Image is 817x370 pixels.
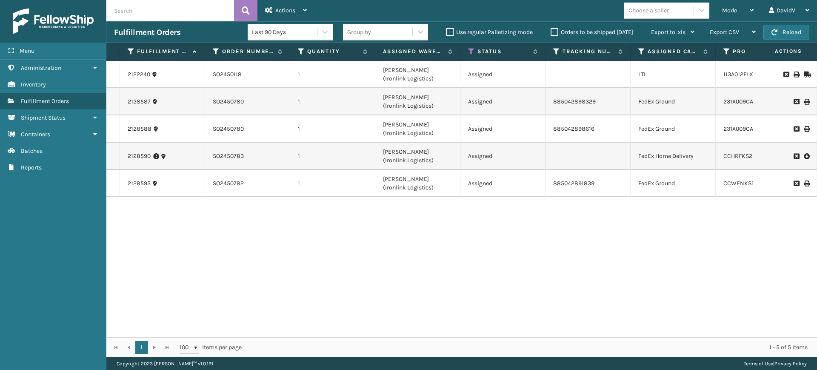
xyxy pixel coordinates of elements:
td: Assigned [460,61,546,88]
span: 100 [180,343,192,352]
td: [PERSON_NAME] (Ironlink Logistics) [375,170,460,197]
label: Product SKU [733,48,784,55]
div: | [744,357,807,370]
a: 2128587 [128,98,151,106]
td: [PERSON_NAME] (Ironlink Logistics) [375,61,460,88]
div: 1 - 5 of 5 items [254,343,808,352]
a: CCWENKS2M26CFVA [723,180,780,187]
td: FedEx Ground [631,115,716,143]
i: Print BOL [794,72,799,77]
button: Reload [763,25,809,40]
i: Print Label [804,126,809,132]
td: FedEx Ground [631,170,716,197]
td: Assigned [460,88,546,115]
span: Administration [21,64,61,72]
div: Last 90 Days [252,28,318,37]
label: Use regular Palletizing mode [446,29,533,36]
span: Shipment Status [21,114,66,121]
i: Request to Be Cancelled [794,99,799,105]
p: Copyright 2023 [PERSON_NAME]™ v 1.0.191 [117,357,213,370]
a: 885042898616 [553,125,594,132]
i: Request to Be Cancelled [794,181,799,186]
span: Mode [722,7,737,14]
label: Quantity [307,48,359,55]
label: Order Number [222,48,274,55]
span: Actions [275,7,295,14]
span: Fulfillment Orders [21,98,69,105]
div: Choose a seller [628,6,669,15]
a: 2122240 [128,70,150,79]
h3: Fulfillment Orders [114,27,180,37]
span: Containers [21,131,50,138]
span: Export to .xls [651,29,686,36]
a: 113A012FLX [723,71,753,78]
td: FedEx Home Delivery [631,143,716,170]
span: items per page [180,341,242,354]
td: 1 [290,115,375,143]
span: Inventory [21,81,46,88]
a: Privacy Policy [774,361,807,367]
i: Request to Be Cancelled [794,126,799,132]
td: SO2450783 [205,143,290,170]
a: 885042891839 [553,180,594,187]
td: LTL [631,61,716,88]
span: Reports [21,164,42,171]
td: FedEx Ground [631,88,716,115]
span: Batches [21,147,43,155]
i: Print Label [804,99,809,105]
label: Assigned Carrier Service [648,48,699,55]
a: 231A009CAR [723,125,757,132]
td: 1 [290,143,375,170]
td: SO2450780 [205,115,290,143]
a: 2128593 [128,179,151,188]
td: 1 [290,170,375,197]
td: Assigned [460,143,546,170]
td: SO2450780 [205,88,290,115]
td: 1 [290,61,375,88]
td: Assigned [460,115,546,143]
span: Menu [20,47,34,54]
span: Actions [748,44,807,58]
div: Group by [347,28,371,37]
a: 231A009CAR [723,98,757,105]
i: Mark as Shipped [804,72,809,77]
label: Fulfillment Order Id [137,48,189,55]
td: 1 [290,88,375,115]
td: SO2450782 [205,170,290,197]
a: 1 [135,341,148,354]
img: logo [13,9,94,34]
a: Terms of Use [744,361,773,367]
td: [PERSON_NAME] (Ironlink Logistics) [375,143,460,170]
span: Export CSV [710,29,739,36]
a: 885042898329 [553,98,596,105]
i: Request to Be Cancelled [794,153,799,159]
label: Tracking Number [563,48,614,55]
label: Orders to be shipped [DATE] [551,29,633,36]
td: [PERSON_NAME] (Ironlink Logistics) [375,115,460,143]
label: Status [477,48,529,55]
td: [PERSON_NAME] (Ironlink Logistics) [375,88,460,115]
td: Assigned [460,170,546,197]
td: SO2450118 [205,61,290,88]
label: Assigned Warehouse [383,48,444,55]
a: 2128590 [128,152,151,161]
a: 2128588 [128,125,151,133]
a: CCHRFKS2BGEVA [723,152,770,160]
i: Request to Be Cancelled [783,72,788,77]
i: Pull Label [804,152,809,161]
i: Print Label [804,181,809,186]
